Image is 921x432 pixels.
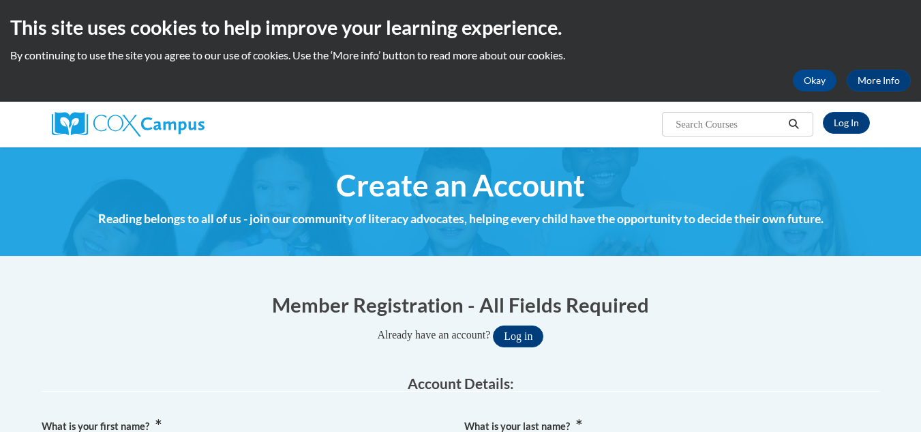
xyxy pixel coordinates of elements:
h4: Reading belongs to all of us - join our community of literacy advocates, helping every child have... [42,210,880,228]
h2: This site uses cookies to help improve your learning experience. [10,14,911,41]
a: Log In [823,112,870,134]
button: Search [783,116,804,132]
h1: Member Registration - All Fields Required [42,291,880,319]
button: Okay [793,70,836,91]
button: Log in [493,326,543,347]
a: More Info [847,70,911,91]
img: Cox Campus [52,112,205,136]
span: Create an Account [336,167,585,203]
p: By continuing to use the site you agree to our use of cookies. Use the ‘More info’ button to read... [10,48,911,63]
i:  [787,119,800,130]
span: Already have an account? [378,329,491,341]
span: Account Details: [408,375,514,392]
input: Search Courses [674,116,783,132]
